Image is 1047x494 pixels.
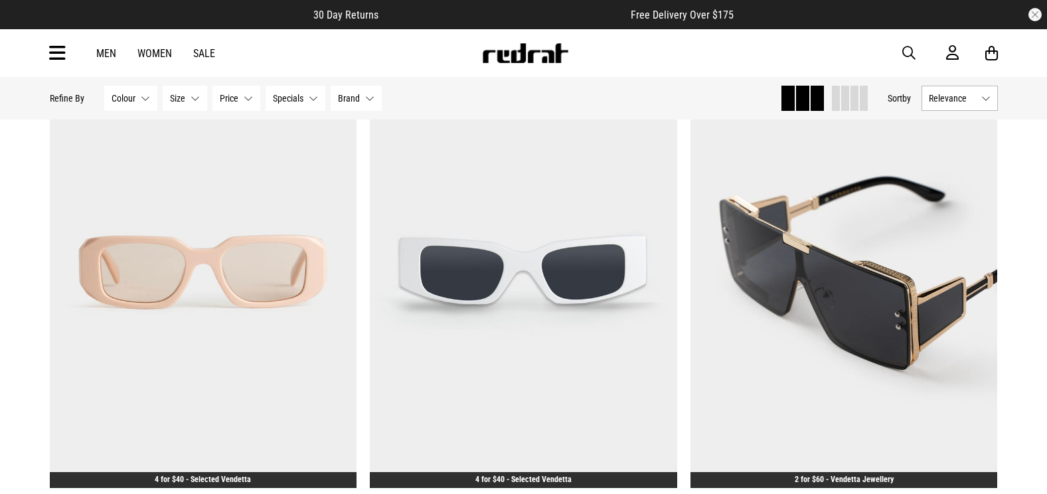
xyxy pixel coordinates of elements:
[273,93,303,104] span: Specials
[331,86,382,111] button: Brand
[370,58,677,488] img: Vendetta Solaire Sunglasses in White
[475,475,572,484] a: 4 for $40 - Selected Vendetta
[481,43,569,63] img: Redrat logo
[338,93,360,104] span: Brand
[155,475,251,484] a: 4 for $40 - Selected Vendetta
[313,9,378,21] span: 30 Day Returns
[104,86,157,111] button: Colour
[137,47,172,60] a: Women
[929,93,976,104] span: Relevance
[922,86,998,111] button: Relevance
[163,86,207,111] button: Size
[405,8,604,21] iframe: Customer reviews powered by Trustpilot
[902,93,911,104] span: by
[631,9,734,21] span: Free Delivery Over $175
[795,475,894,484] a: 2 for $60 - Vendetta Jewellery
[11,5,50,45] button: Open LiveChat chat widget
[50,93,84,104] p: Refine By
[266,86,325,111] button: Specials
[212,86,260,111] button: Price
[220,93,238,104] span: Price
[50,58,357,488] img: Vendetta Revel Sunglasses in Pink
[96,47,116,60] a: Men
[690,58,998,488] img: Vendetta Bad Influence Sunglasses in Black
[112,93,135,104] span: Colour
[193,47,215,60] a: Sale
[170,93,185,104] span: Size
[888,90,911,106] button: Sortby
